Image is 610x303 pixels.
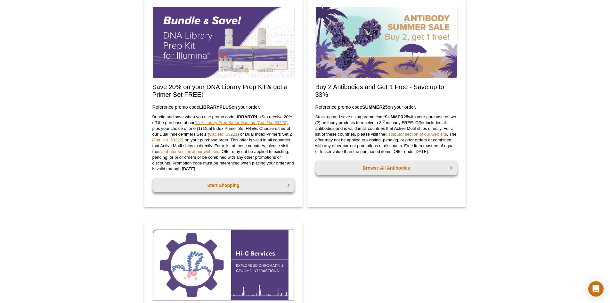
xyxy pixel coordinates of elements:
[158,149,219,154] a: distributor section of our web site
[152,7,295,78] img: Save on our DNA Library Prep Kit
[385,114,408,119] strong: SUMMER25
[315,83,458,98] h2: Buy 2 Antibodies and Get 1 Free - Save up to 33%
[315,161,458,175] a: Browse All Antibodies
[152,229,295,301] img: Hi-C Service Promotion
[588,281,604,297] div: Open Intercom Messenger
[152,114,295,172] p: Bundle and save when you use promo code to receive 20% off the purchase of our , plus your choice...
[152,178,295,192] a: Start Shopping
[315,7,458,78] img: Save on Antibodies
[152,103,295,111] h3: Reference promo code on your order.
[152,83,295,98] h2: Save 20% on your DNA Library Prep Kit & get a Primer Set FREE!
[315,103,458,111] h3: Reference promo code on your order.
[154,138,182,142] a: Cat. No. 53222
[199,105,232,110] strong: LIBRARYPLUS
[362,105,388,110] strong: SUMMER25
[315,114,458,155] p: Stock up and save using promo code with your purchase of two (2) antibody products to receive a 3...
[194,120,288,125] a: DNA Library Prep Kit for Illumina (Cat. No. 53220)
[234,114,264,119] strong: LIBRARYPLUS
[385,132,447,137] a: distributor section of our web site
[209,132,238,137] a: Cat. No. 53221
[381,119,385,123] sup: rd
